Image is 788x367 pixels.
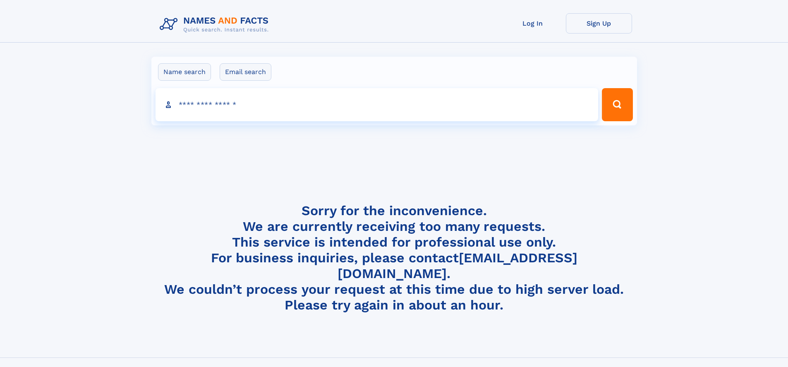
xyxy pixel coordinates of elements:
[156,88,599,121] input: search input
[566,13,632,34] a: Sign Up
[500,13,566,34] a: Log In
[156,203,632,313] h4: Sorry for the inconvenience. We are currently receiving too many requests. This service is intend...
[338,250,577,281] a: [EMAIL_ADDRESS][DOMAIN_NAME]
[158,63,211,81] label: Name search
[602,88,632,121] button: Search Button
[156,13,275,36] img: Logo Names and Facts
[220,63,271,81] label: Email search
